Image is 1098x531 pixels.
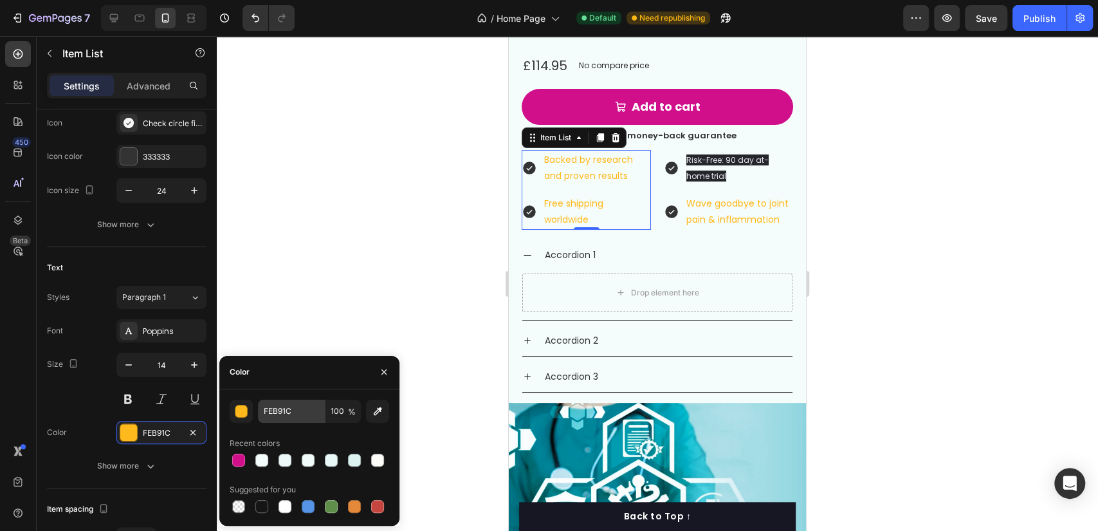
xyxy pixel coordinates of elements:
div: Recent colors [230,438,280,449]
div: Font [47,325,63,337]
button: 7 [5,5,96,31]
div: Publish [1023,12,1056,25]
button: Paragraph 1 [116,286,206,309]
span: / [491,12,494,25]
button: Publish [1012,5,1066,31]
span: Home Page [497,12,545,25]
div: Icon [47,117,62,129]
div: Styles [47,292,69,303]
div: Text [47,262,63,274]
button: Show more [47,454,206,478]
span: % [348,406,356,418]
div: Beta [10,236,31,246]
p: Settings [64,79,100,93]
span: Paragraph 1 [122,292,166,303]
div: Show more [97,218,157,231]
p: Item List [62,46,172,61]
div: Color [230,366,250,378]
div: 450 [12,137,31,147]
div: 333333 [143,151,203,163]
div: Item spacing [47,501,111,518]
span: Need republishing [639,12,705,24]
div: Icon color [47,151,83,162]
button: Show more [47,213,206,236]
div: Size [47,356,81,373]
div: Color [47,427,67,438]
span: Default [589,12,616,24]
div: Check circle filled [143,118,203,129]
button: Save [965,5,1007,31]
div: Undo/Redo [242,5,295,31]
input: Eg: FFFFFF [258,400,325,423]
p: Advanced [127,79,170,93]
iframe: Design area [509,36,806,531]
p: 7 [84,10,90,26]
div: FEB91C [143,427,180,439]
div: Show more [97,460,157,472]
div: Open Intercom Messenger [1054,468,1085,499]
div: Suggested for you [230,484,296,496]
div: Poppins [143,326,203,337]
span: Save [976,13,997,24]
div: Icon size [47,182,97,200]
